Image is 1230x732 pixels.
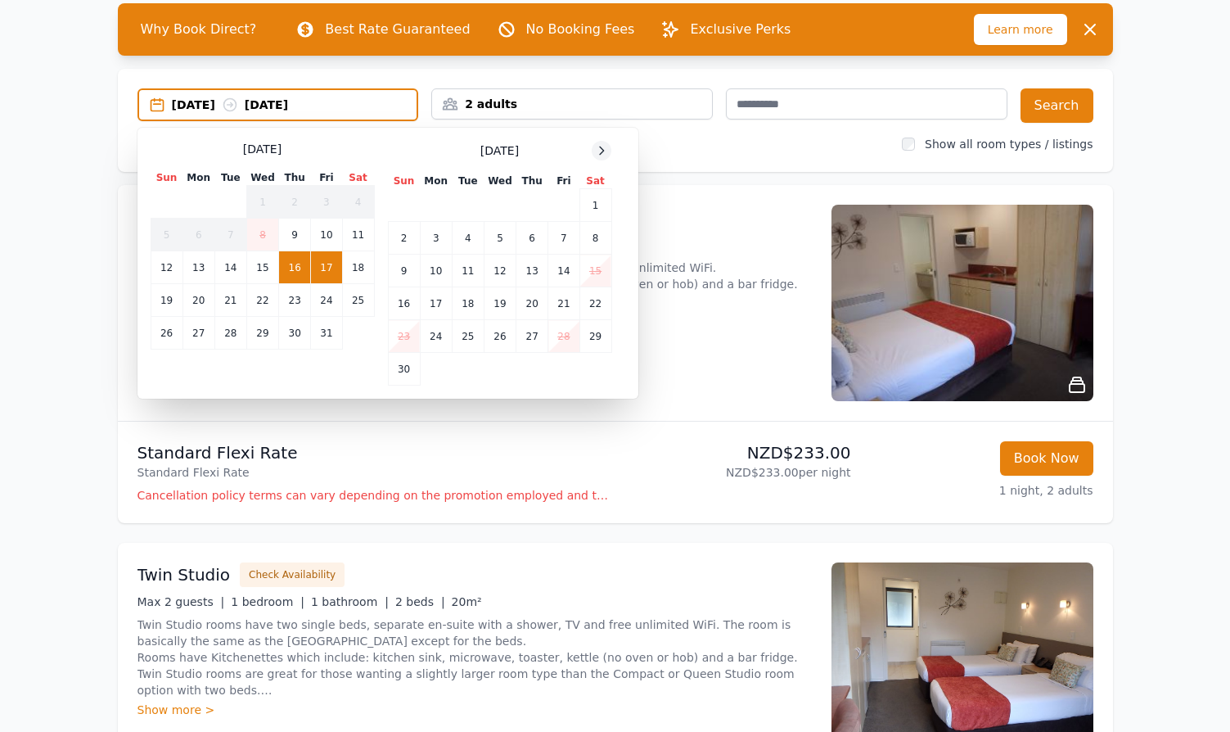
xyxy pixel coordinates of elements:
[579,287,611,320] td: 22
[516,255,548,287] td: 13
[548,174,579,189] th: Fri
[420,222,452,255] td: 3
[246,219,278,251] td: 8
[452,320,484,353] td: 25
[240,563,345,587] button: Check Availability
[420,287,452,320] td: 17
[342,284,374,317] td: 25
[452,287,484,320] td: 18
[1000,441,1093,476] button: Book Now
[579,255,611,287] td: 15
[279,317,311,350] td: 30
[279,170,311,186] th: Thu
[526,20,635,39] p: No Booking Fees
[246,284,278,317] td: 22
[137,595,225,608] span: Max 2 guests |
[137,464,609,481] p: Standard Flexi Rate
[151,170,182,186] th: Sun
[388,174,420,189] th: Sun
[452,255,484,287] td: 11
[279,251,311,284] td: 16
[151,317,182,350] td: 26
[579,189,611,222] td: 1
[214,284,246,317] td: 21
[311,186,342,219] td: 3
[246,251,278,284] td: 15
[925,138,1093,151] label: Show all room types / listings
[137,617,812,698] p: Twin Studio rooms have two single beds, separate en-suite with a shower, TV and free unlimited Wi...
[548,320,579,353] td: 28
[279,186,311,219] td: 2
[516,287,548,320] td: 20
[182,251,214,284] td: 13
[548,222,579,255] td: 7
[452,222,484,255] td: 4
[311,219,342,251] td: 10
[172,97,417,113] div: [DATE] [DATE]
[137,487,609,504] p: Cancellation policy terms can vary depending on the promotion employed and the time of stay of th...
[151,219,182,251] td: 5
[231,595,304,608] span: 1 bedroom |
[432,96,712,112] div: 2 adults
[452,595,482,608] span: 20m²
[420,174,452,189] th: Mon
[484,287,516,320] td: 19
[420,255,452,287] td: 10
[622,464,851,481] p: NZD$233.00 per night
[214,317,246,350] td: 28
[516,320,548,353] td: 27
[311,284,342,317] td: 24
[342,186,374,219] td: 4
[214,219,246,251] td: 7
[1020,88,1093,123] button: Search
[579,174,611,189] th: Sat
[420,320,452,353] td: 24
[516,222,548,255] td: 6
[388,353,420,386] td: 30
[690,20,791,39] p: Exclusive Perks
[128,13,270,46] span: Why Book Direct?
[137,702,812,718] div: Show more >
[622,441,851,464] p: NZD$233.00
[325,20,470,39] p: Best Rate Guaranteed
[311,170,342,186] th: Fri
[246,317,278,350] td: 29
[151,251,182,284] td: 12
[311,595,389,608] span: 1 bathroom |
[311,317,342,350] td: 31
[388,320,420,353] td: 23
[182,284,214,317] td: 20
[182,317,214,350] td: 27
[484,174,516,189] th: Wed
[311,251,342,284] td: 17
[342,219,374,251] td: 11
[182,219,214,251] td: 6
[484,255,516,287] td: 12
[480,142,519,159] span: [DATE]
[342,251,374,284] td: 18
[974,14,1067,45] span: Learn more
[246,186,278,219] td: 1
[137,563,231,586] h3: Twin Studio
[579,222,611,255] td: 8
[484,222,516,255] td: 5
[279,284,311,317] td: 23
[246,170,278,186] th: Wed
[516,174,548,189] th: Thu
[864,482,1093,499] p: 1 night, 2 adults
[452,174,484,189] th: Tue
[137,441,609,464] p: Standard Flexi Rate
[182,170,214,186] th: Mon
[342,170,374,186] th: Sat
[214,170,246,186] th: Tue
[279,219,311,251] td: 9
[214,251,246,284] td: 14
[151,284,182,317] td: 19
[484,320,516,353] td: 26
[243,141,282,157] span: [DATE]
[548,287,579,320] td: 21
[548,255,579,287] td: 14
[388,255,420,287] td: 9
[579,320,611,353] td: 29
[388,287,420,320] td: 16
